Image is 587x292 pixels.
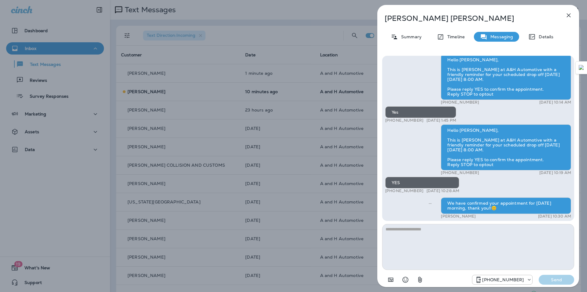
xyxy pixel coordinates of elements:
[426,188,459,193] p: [DATE] 10:28 AM
[399,274,412,286] button: Select an emoji
[385,14,552,23] p: [PERSON_NAME] [PERSON_NAME]
[398,34,422,39] p: Summary
[539,170,571,175] p: [DATE] 10:19 AM
[487,34,513,39] p: Messaging
[385,177,459,188] div: YES
[426,118,456,123] p: [DATE] 1:45 PM
[385,274,397,286] button: Add in a premade template
[441,124,571,170] div: Hello [PERSON_NAME], This is [PERSON_NAME] at A&H Automotive with a friendly reminder for your sc...
[441,170,479,175] p: [PHONE_NUMBER]
[385,188,423,193] p: [PHONE_NUMBER]
[441,54,571,100] div: Hello [PERSON_NAME], This is [PERSON_NAME] at A&H Automotive with a friendly reminder for your sc...
[472,276,532,283] div: +1 (405) 873-8731
[429,200,432,206] span: Sent
[444,34,465,39] p: Timeline
[539,100,571,105] p: [DATE] 10:14 AM
[536,34,553,39] p: Details
[538,214,571,219] p: [DATE] 10:30 AM
[385,106,456,118] div: Yes
[385,118,423,123] p: [PHONE_NUMBER]
[441,197,571,214] div: We have confirmed your appointment for [DATE] morning, thank you!!😊
[441,100,479,105] p: [PHONE_NUMBER]
[441,214,476,219] p: [PERSON_NAME]
[482,277,524,282] p: [PHONE_NUMBER]
[579,65,584,70] img: Detect Auto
